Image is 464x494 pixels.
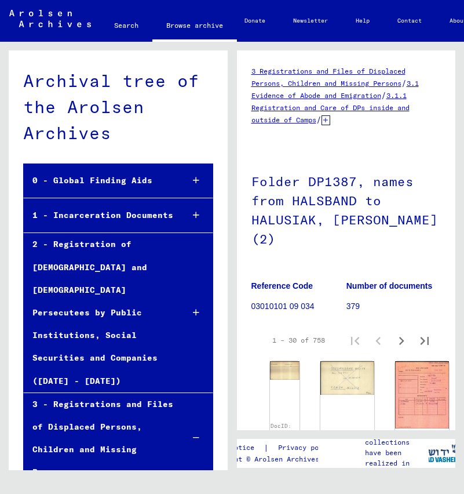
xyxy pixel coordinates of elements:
h1: Folder DP1387, names from HALSBAND to HALUSIAK, [PERSON_NAME] (2) [251,155,441,263]
button: First page [344,329,367,352]
img: 001.jpg [395,361,449,428]
a: Privacy policy [269,442,349,454]
span: / [316,114,321,125]
button: Next page [390,329,413,352]
button: Previous page [367,329,390,352]
a: Help [342,7,383,35]
a: Newsletter [279,7,342,35]
div: 1 - Incarceration Documents [24,204,174,227]
a: DocID: 67306727 [271,423,298,437]
img: yv_logo.png [420,438,463,467]
p: Copyright © Arolsen Archives, 2021 [206,454,349,464]
a: Contact [383,7,436,35]
div: 0 - Global Finding Aids [24,169,174,192]
img: 002.jpg [320,361,374,395]
span: / [381,90,386,100]
p: 03010101 09 034 [251,300,346,313]
div: 1 – 30 of 758 [272,335,325,346]
span: / [401,78,407,88]
p: have been realized in partnership with [365,448,428,489]
button: Last page [413,329,436,352]
a: 3 Registrations and Files of Displaced Persons, Children and Missing Persons [251,67,405,88]
a: Search [100,12,152,39]
div: 2 - Registration of [DEMOGRAPHIC_DATA] and [DEMOGRAPHIC_DATA] Persecutees by Public Institutions,... [24,233,174,392]
div: Archival tree of the Arolsen Archives [23,68,213,146]
b: Reference Code [251,281,313,290]
a: 3.1.1 Registration and Care of DPs inside and outside of Camps [251,91,410,124]
img: 002.jpg [270,361,299,380]
img: Arolsen_neg.svg [9,10,91,27]
a: Donate [231,7,279,35]
div: | [206,442,349,454]
b: Number of documents [346,281,433,290]
div: 3 - Registrations and Files of Displaced Persons, Children and Missing Persons [24,393,174,484]
p: 379 [346,300,441,313]
a: Browse archive [152,12,237,42]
